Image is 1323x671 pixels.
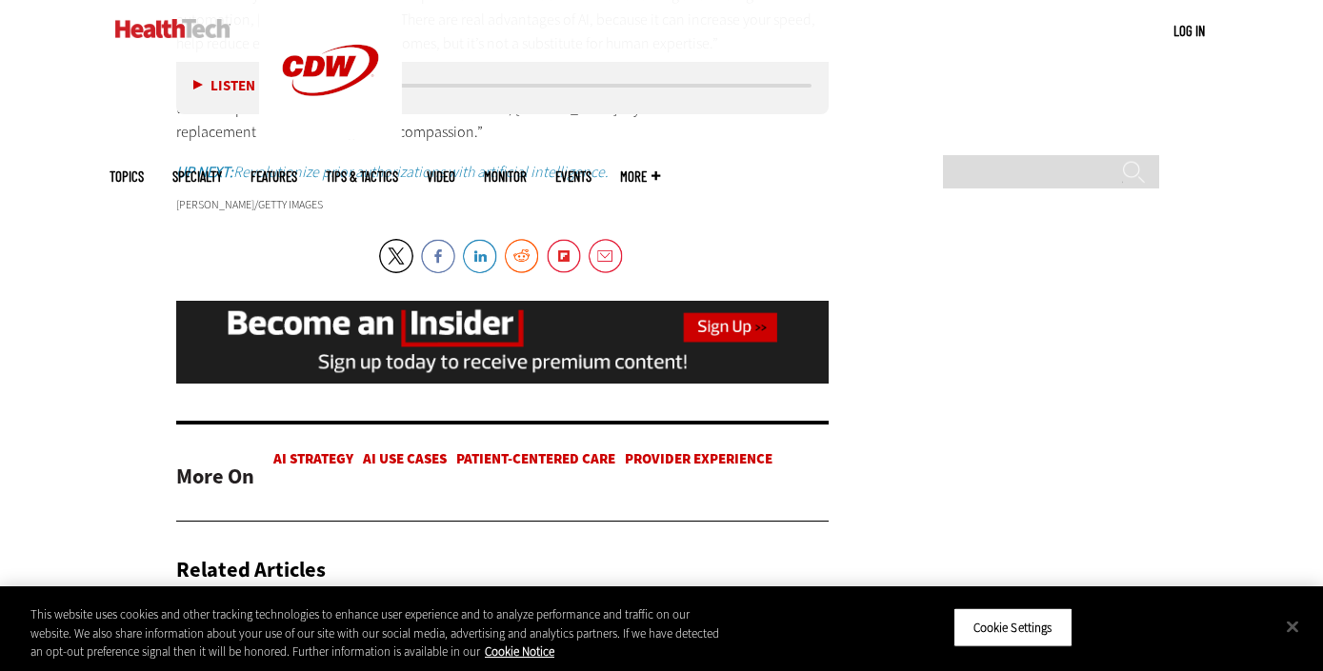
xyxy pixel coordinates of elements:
a: Tips & Tactics [326,169,398,184]
h3: More On [176,458,254,496]
a: Events [555,169,591,184]
div: User menu [1173,21,1205,41]
a: Patient-Centered Care [456,449,615,468]
h3: Related Articles [176,560,326,581]
a: Video [427,169,455,184]
a: AI Strategy [273,449,353,468]
div: This website uses cookies and other tracking technologies to enhance user experience and to analy... [30,605,728,661]
span: Specialty [172,169,222,184]
div: [PERSON_NAME]/Getty Images [176,199,830,210]
a: AI Use Cases [363,449,447,468]
a: More information about your privacy [485,643,554,660]
a: CDW [259,126,402,146]
button: Close [1272,605,1313,647]
a: MonITor [484,169,527,184]
a: Features [251,169,297,184]
span: More [620,169,660,184]
a: Log in [1173,22,1205,39]
a: Provider Experience [625,449,772,468]
span: Topics [110,169,144,184]
img: Home [115,19,231,38]
button: Cookie Settings [953,607,1072,647]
